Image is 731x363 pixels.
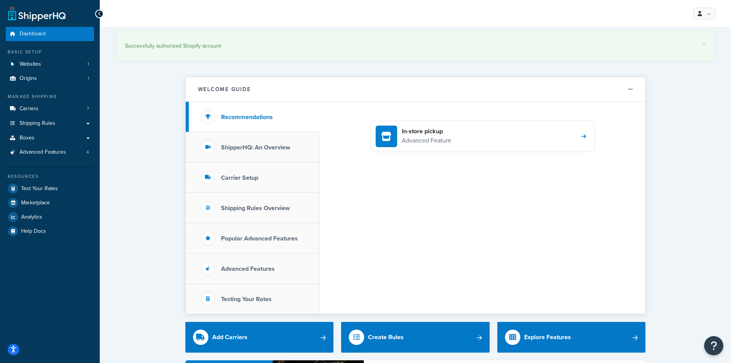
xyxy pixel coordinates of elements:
span: 1 [87,75,89,82]
a: Marketplace [6,196,94,210]
p: Advanced Feature [402,136,451,146]
a: Test Your Rates [6,182,94,196]
span: Test Your Rates [21,186,58,192]
div: Create Rules [368,332,404,343]
h3: Advanced Features [221,265,275,272]
span: Shipping Rules [20,120,55,127]
span: Carriers [20,106,38,112]
a: Help Docs [6,224,94,238]
h4: In-store pickup [402,127,451,136]
a: Boxes [6,131,94,145]
span: Analytics [21,214,42,220]
h3: Shipping Rules Overview [221,205,290,212]
a: Origins1 [6,71,94,86]
div: Resources [6,173,94,180]
button: Welcome Guide [186,77,645,102]
span: Websites [20,61,41,68]
li: Origins [6,71,94,86]
h3: Popular Advanced Features [221,235,298,242]
a: Analytics [6,210,94,224]
a: Add Carriers [185,322,334,353]
span: 4 [86,149,89,156]
span: 7 [87,106,89,112]
div: Explore Features [524,332,571,343]
a: Websites1 [6,57,94,71]
a: Advanced Features4 [6,145,94,159]
span: Origins [20,75,37,82]
span: Marketplace [21,200,50,206]
div: Basic Setup [6,49,94,55]
a: Explore Features [497,322,646,353]
h3: Recommendations [221,114,273,121]
a: × [703,41,706,47]
button: Open Resource Center [704,336,723,355]
span: 1 [87,61,89,68]
a: Carriers7 [6,102,94,116]
span: Advanced Features [20,149,66,156]
a: Create Rules [341,322,490,353]
span: Help Docs [21,228,46,235]
h3: Carrier Setup [221,174,258,181]
li: Advanced Features [6,145,94,159]
div: Manage Shipping [6,93,94,100]
li: Websites [6,57,94,71]
div: Add Carriers [212,332,248,343]
a: Shipping Rules [6,116,94,131]
h3: ShipperHQ: An Overview [221,144,290,151]
div: Successfully authorized Shopify account [125,41,706,51]
a: Dashboard [6,27,94,41]
li: Carriers [6,102,94,116]
h2: Welcome Guide [198,86,251,92]
span: Boxes [20,135,35,141]
span: Dashboard [20,31,46,37]
h3: Testing Your Rates [221,296,272,303]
